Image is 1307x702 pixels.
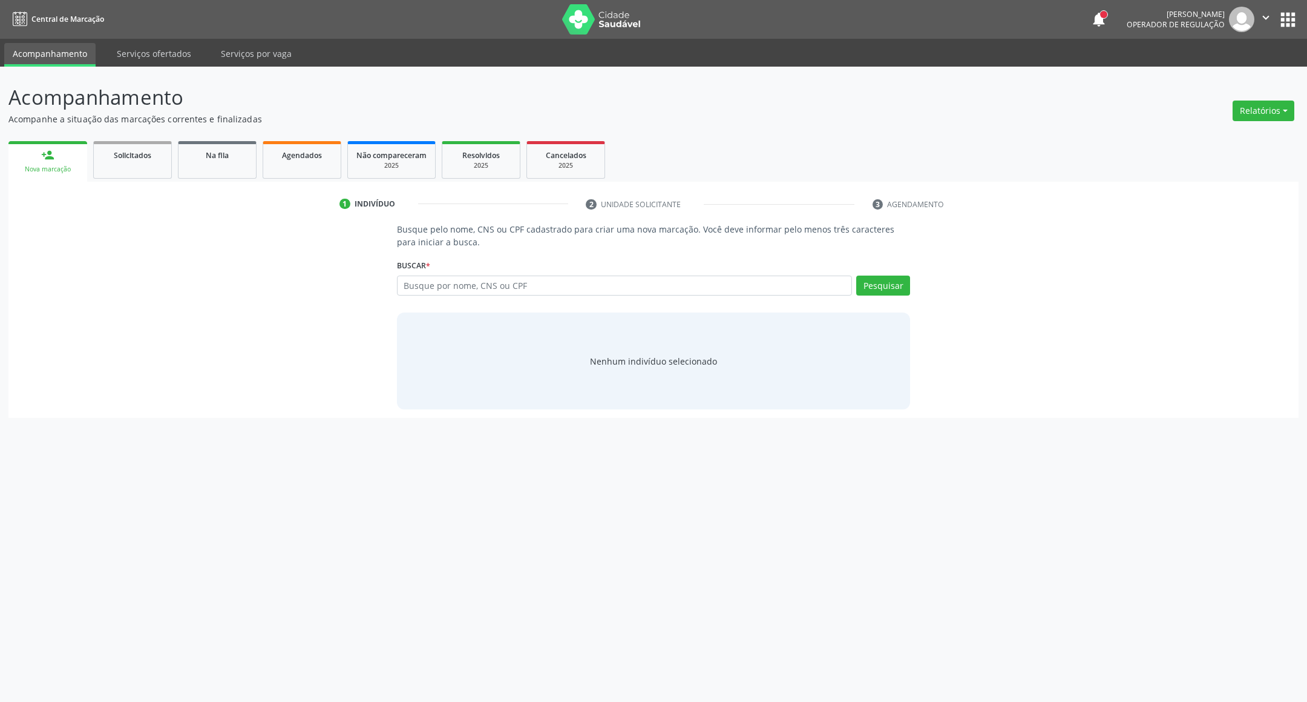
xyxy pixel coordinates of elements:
a: Central de Marcação [8,9,104,29]
button: notifications [1090,11,1107,28]
span: Agendados [282,150,322,161]
button: Relatórios [1233,101,1294,121]
div: 1 [339,199,350,210]
a: Serviços por vaga [212,43,300,64]
div: Nenhum indivíduo selecionado [590,355,717,368]
div: 2025 [451,161,511,170]
p: Acompanhamento [8,82,911,113]
div: [PERSON_NAME] [1127,9,1225,19]
div: 2025 [356,161,427,170]
button: apps [1277,9,1299,30]
span: Não compareceram [356,150,427,161]
span: Resolvidos [462,150,500,161]
span: Na fila [206,150,229,161]
span: Solicitados [114,150,151,161]
a: Serviços ofertados [108,43,200,64]
div: person_add [41,148,54,162]
a: Acompanhamento [4,43,96,67]
i:  [1259,11,1273,24]
p: Busque pelo nome, CNS ou CPF cadastrado para criar uma nova marcação. Você deve informar pelo men... [397,223,911,248]
div: Indivíduo [355,199,395,210]
label: Buscar [397,257,430,276]
input: Busque por nome, CNS ou CPF [397,276,853,296]
button:  [1254,7,1277,32]
span: Operador de regulação [1127,19,1225,30]
p: Acompanhe a situação das marcações correntes e finalizadas [8,113,911,125]
button: Pesquisar [856,276,910,296]
img: img [1229,7,1254,32]
span: Central de Marcação [31,14,104,24]
div: Nova marcação [17,165,79,174]
span: Cancelados [546,150,586,161]
div: 2025 [536,161,596,170]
